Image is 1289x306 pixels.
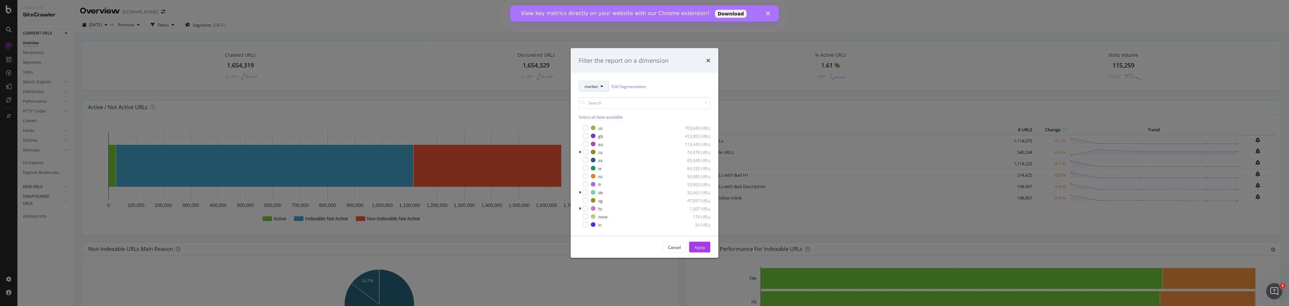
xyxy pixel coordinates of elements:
div: in [598,222,602,227]
input: Search [579,97,710,109]
div: 65,648 URLs [677,157,710,163]
div: 74,978 URLs [677,149,710,155]
div: none [598,214,608,219]
div: times [706,56,710,65]
div: ca [598,149,603,155]
div: Cancel [668,244,681,250]
div: Filter the report on a dimension [579,56,669,65]
iframe: Intercom live chat [1266,283,1282,299]
div: hc [598,206,603,211]
div: 64,333 URLs [677,165,710,171]
span: market [584,83,598,89]
div: sg [598,198,603,203]
button: Cancel [662,242,686,253]
button: market [579,81,609,92]
div: Apply [695,244,705,250]
div: za [598,157,603,163]
div: 1,307 URLs [677,206,710,211]
div: 174 URLs [677,214,710,219]
div: 52,462 URLs [677,189,710,195]
div: 24 URLs [677,222,710,227]
div: Select all data available [579,114,710,120]
div: 703,649 URLs [677,125,710,131]
div: de [598,189,603,195]
div: 412,003 URLs [677,133,710,139]
div: 53,902 URLs [677,181,710,187]
button: Apply [689,242,710,253]
div: 113,440 URLs [677,141,710,147]
a: Edit Segmentation [612,83,646,90]
span: 1 [1280,283,1285,289]
div: us [598,125,603,131]
div: nz [598,173,603,179]
div: 47,597 URLs [677,198,710,203]
div: gb [598,133,603,139]
div: modal [571,48,718,258]
iframe: Intercom live chat banner [510,5,779,21]
div: au [598,141,603,147]
div: ie [598,165,602,171]
div: fr [598,181,601,187]
div: 59,385 URLs [677,173,710,179]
